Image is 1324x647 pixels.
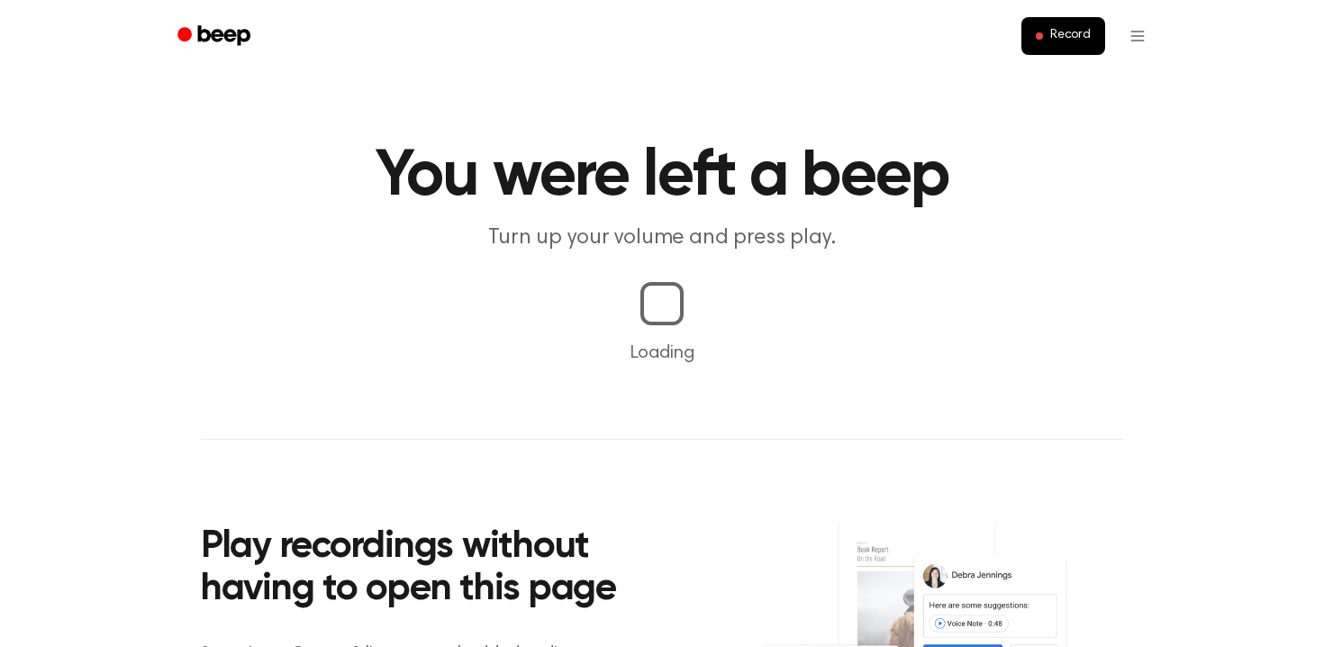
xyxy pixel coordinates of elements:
[201,526,686,612] h2: Play recordings without having to open this page
[316,223,1008,253] p: Turn up your volume and press play.
[165,19,267,54] a: Beep
[1050,28,1091,44] span: Record
[1116,14,1159,58] button: Open menu
[201,144,1123,209] h1: You were left a beep
[1021,17,1105,55] button: Record
[22,340,1302,367] p: Loading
